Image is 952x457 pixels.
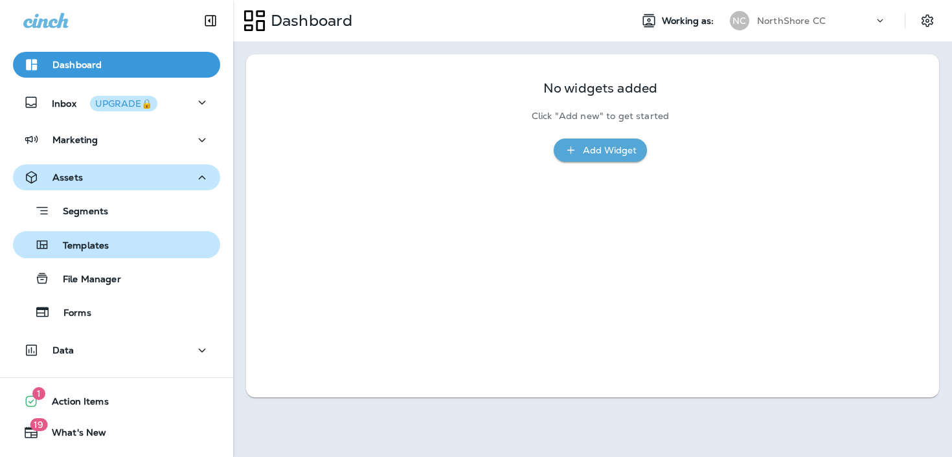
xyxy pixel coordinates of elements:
[13,337,220,363] button: Data
[13,231,220,258] button: Templates
[52,135,98,145] p: Marketing
[13,164,220,190] button: Assets
[266,11,352,30] p: Dashboard
[95,99,152,108] div: UPGRADE🔒
[50,240,109,252] p: Templates
[13,419,220,445] button: 19What's New
[50,274,121,286] p: File Manager
[30,418,47,431] span: 19
[662,16,717,27] span: Working as:
[39,427,106,443] span: What's New
[52,172,83,183] p: Assets
[13,197,220,225] button: Segments
[916,9,939,32] button: Settings
[52,60,102,70] p: Dashboard
[13,52,220,78] button: Dashboard
[13,265,220,292] button: File Manager
[13,388,220,414] button: 1Action Items
[51,307,91,320] p: Forms
[39,396,109,412] span: Action Items
[52,345,74,355] p: Data
[32,387,45,400] span: 1
[13,298,220,326] button: Forms
[554,139,647,162] button: Add Widget
[50,206,108,219] p: Segments
[90,96,157,111] button: UPGRADE🔒
[583,142,637,159] div: Add Widget
[52,96,157,109] p: Inbox
[192,8,229,34] button: Collapse Sidebar
[532,111,669,122] p: Click "Add new" to get started
[757,16,826,26] p: NorthShore CC
[730,11,749,30] div: NC
[543,83,657,94] p: No widgets added
[13,89,220,115] button: InboxUPGRADE🔒
[13,127,220,153] button: Marketing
